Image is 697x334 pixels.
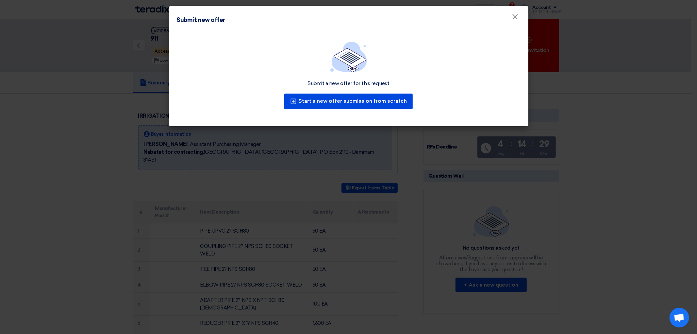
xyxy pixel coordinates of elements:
[512,12,519,25] span: ×
[330,42,367,72] img: empty_state_list.svg
[670,308,689,327] a: Open chat
[284,94,413,109] button: Start a new offer submission from scratch
[307,80,389,87] div: Submit a new offer for this request
[177,16,225,25] div: Submit new offer
[507,10,524,24] button: Close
